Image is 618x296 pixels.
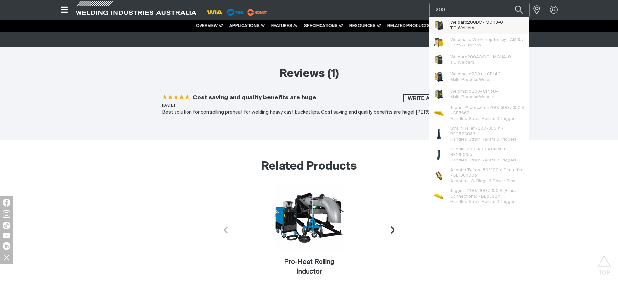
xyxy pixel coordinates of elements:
button: Scroll to top [597,255,612,270]
h2: Related Products [55,160,563,174]
span: TIG Welders [450,26,474,30]
span: Adapters, O-Rings & Power Pins [450,179,515,183]
span: Trigger - / 300 / 350 A (Brass Connections) - BE5662Y [450,188,525,199]
figcaption: Pro-Heat Rolling Inductor [274,257,344,277]
span: Adapter Tweco 180/ to Centrefire - BE1380005 [450,167,525,178]
a: SPECIFICATIONS /// [304,24,343,28]
time: [DATE] [162,103,175,108]
div: Best solution for controlling preheat for welding heavy cast bucket lips. Cost saving and quality... [162,109,456,116]
span: Carts & Trolleys [450,43,481,47]
button: Write a review [403,94,456,103]
a: OVERVIEW /// [196,24,223,28]
span: 200 [471,72,480,76]
span: Multi-Process Welders [450,95,496,99]
span: 200 [467,55,476,59]
span: Handles, Strain Reliefs & Triggers [450,200,517,204]
span: TIG Welders [450,60,474,65]
h3: Cost saving and quality benefits are huge [193,94,316,102]
a: APPLICATIONS /// [229,24,265,28]
span: Weldmatic + - CP142-1 [450,71,504,77]
span: Handles, Strain Reliefs & Triggers [450,137,517,142]
span: 200 [471,89,480,94]
span: 200 [489,106,498,110]
img: YouTube [3,233,10,238]
input: Product name or item number... [430,3,529,17]
span: Weldarc DC - MC113-0 [450,20,503,25]
span: Weldmatic Workshop Trolley - AM357 [450,37,524,43]
li: Cost saving and quality benefits are huge - 5 [162,94,456,120]
span: 200 [467,189,476,193]
a: Pro-Heat Rolling InductorPro-Heat Rolling Inductor [235,183,383,277]
span: 200 [461,132,470,136]
button: Previous slide [216,221,235,239]
span: Multi-Process Welders [450,78,496,82]
span: 200 [490,168,499,172]
span: Weldarc AC/DC - MC114-0 [450,54,511,60]
button: Next slide [383,221,402,239]
img: Instagram [3,210,10,218]
span: Handles, Strain Reliefs & Triggers [450,158,517,162]
img: Pro-Heat Rolling Inductor [274,183,344,252]
span: Handles, Strain Reliefs & Triggers [450,117,517,121]
span: Write a review [404,94,455,103]
span: 200 [478,126,486,131]
span: Handle- -400 A Curved - BE1880155 [450,147,525,158]
a: FEATURES /// [271,24,297,28]
img: hide socials [1,252,12,263]
a: RESOURCES /// [349,24,381,28]
a: miller [245,10,269,15]
a: RELATED PRODUCTS /// [387,24,435,28]
span: Trigger Microswitch / 300 / 350 A - BE5662 [450,105,525,116]
span: Weldmatic - CP150-1 [450,89,500,94]
img: miller [245,7,269,17]
img: TikTok [3,222,10,229]
ul: Suggestions [429,17,529,207]
img: Facebook [3,199,10,207]
button: Search products [508,3,530,17]
span: 200 [467,20,476,25]
span: Strain Relief - -300 A - BE25 33 [450,126,525,137]
span: Rating: 5 [162,95,190,101]
h2: Reviews (1) [162,67,456,81]
span: 200 [467,147,475,151]
img: LinkedIn [3,242,10,250]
